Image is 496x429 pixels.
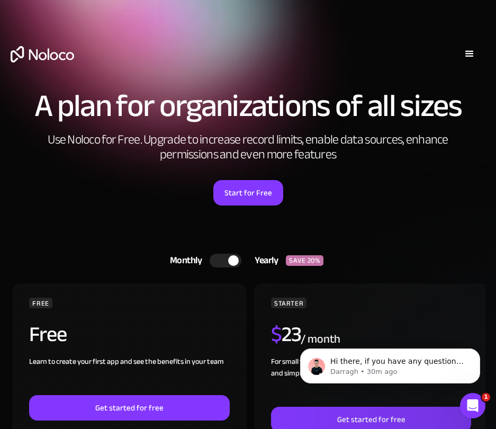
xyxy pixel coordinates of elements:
span: $ [271,315,282,354]
div: FREE [29,298,52,308]
div: STARTER [271,298,306,308]
div: Learn to create your first app and see the benefits in your team ‍ [29,356,230,395]
iframe: Intercom live chat [460,393,485,418]
div: Monthly [157,253,210,269]
iframe: Intercom notifications message [284,326,496,400]
div: Yearly [241,253,286,269]
h2: Use Noloco for Free. Upgrade to increase record limits, enable data sources, enhance permissions ... [37,132,460,162]
a: home [11,46,74,62]
div: menu [454,38,485,70]
h2: 23 [271,321,301,348]
a: Get started for free [29,395,230,421]
div: SAVE 20% [286,255,323,266]
div: For small teams building apps and simple client portals for work. ‍ [271,356,472,407]
h2: Free [29,321,66,348]
a: Start for Free [213,180,283,205]
span: 1 [482,393,490,401]
h1: A plan for organizations of all sizes [11,90,485,122]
